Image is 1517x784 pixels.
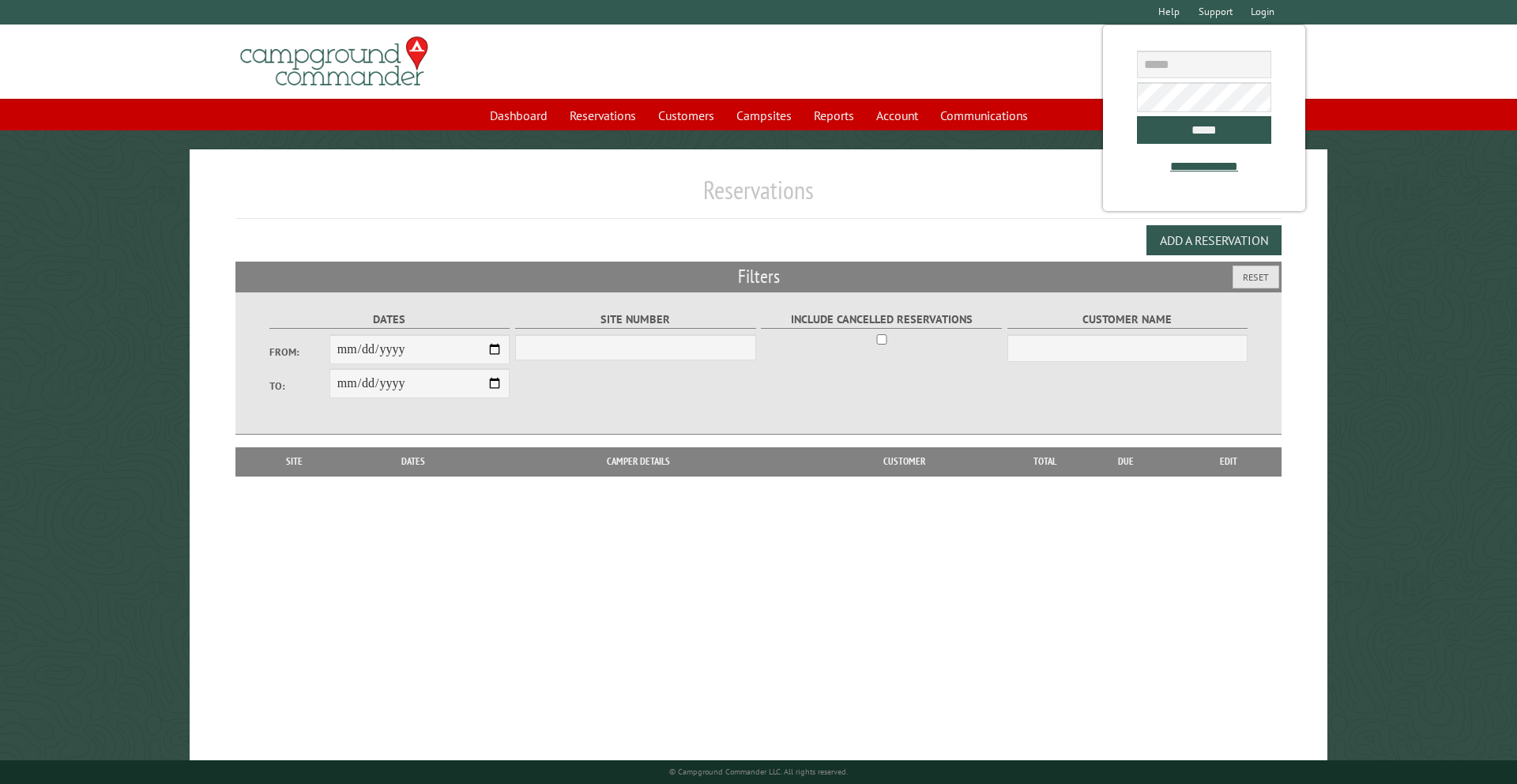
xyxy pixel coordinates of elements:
a: Communications [931,100,1037,130]
th: Edit [1176,447,1282,476]
a: Account [867,100,928,130]
th: Camper Details [481,447,796,476]
label: Site Number [515,311,756,329]
label: Dates [269,311,510,329]
th: Due [1076,447,1176,476]
button: Add a Reservation [1146,225,1282,255]
a: Reservations [560,100,646,130]
img: Campground Commander [235,31,433,92]
label: From: [269,345,329,360]
button: Reset [1233,266,1279,288]
label: To: [269,379,329,394]
th: Customer [796,447,1013,476]
a: Campsites [727,100,801,130]
h2: Filters [235,262,1282,292]
th: Site [243,447,346,476]
th: Dates [346,447,481,476]
label: Include Cancelled Reservations [761,311,1002,329]
small: © Campground Commander LLC. All rights reserved. [669,767,848,777]
th: Total [1013,447,1076,476]
h1: Reservations [235,175,1282,218]
a: Customers [649,100,724,130]
a: Dashboard [480,100,557,130]
label: Customer Name [1007,311,1248,329]
a: Reports [804,100,864,130]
